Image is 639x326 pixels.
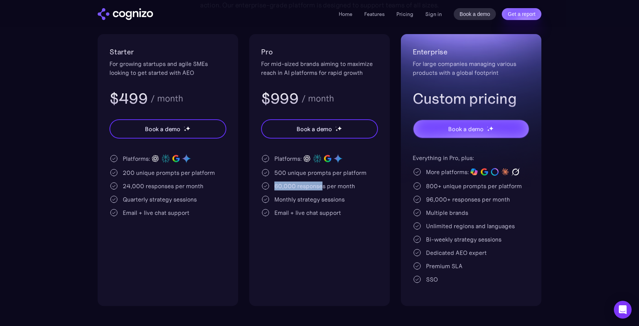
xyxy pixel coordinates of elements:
div: For large companies managing various products with a global footprint [413,59,530,77]
div: Premium SLA [426,262,463,270]
div: 96,000+ responses per month [426,195,510,204]
img: star [487,129,490,132]
a: Home [339,11,352,17]
div: Bi-weekly strategy sessions [426,235,501,244]
div: 800+ unique prompts per platform [426,182,522,190]
div: Monthly strategy sessions [274,195,345,204]
div: Email + live chat support [274,208,341,217]
div: 500 unique prompts per platform [274,168,366,177]
a: Book a demostarstarstar [413,119,530,139]
img: star [335,126,337,127]
a: Get a report [502,8,541,20]
div: Email + live chat support [123,208,189,217]
img: star [184,126,185,127]
a: Book a demostarstarstar [109,119,226,139]
div: / month [151,94,183,103]
div: 200 unique prompts per platform [123,168,215,177]
img: star [487,126,488,127]
img: star [184,129,186,132]
img: star [337,126,342,131]
div: Quarterly strategy sessions [123,195,197,204]
div: 24,000 responses per month [123,182,203,190]
a: Sign in [425,10,442,19]
div: Multiple brands [426,208,468,217]
div: Everything in Pro, plus: [413,153,530,162]
div: Platforms: [123,154,150,163]
div: Platforms: [274,154,302,163]
div: Book a demo [297,124,332,133]
div: Open Intercom Messenger [614,301,632,319]
img: cognizo logo [98,8,153,20]
h2: Enterprise [413,46,530,58]
img: star [489,126,494,131]
div: Dedicated AEO expert [426,248,487,257]
h3: Custom pricing [413,89,530,108]
div: / month [301,94,334,103]
div: More platforms: [426,167,469,176]
div: Book a demo [448,124,484,133]
div: Book a demo [145,124,180,133]
a: Book a demostarstarstar [261,119,378,139]
h2: Starter [109,46,226,58]
a: Book a demo [454,8,496,20]
a: Features [364,11,385,17]
a: home [98,8,153,20]
div: SSO [426,275,438,284]
div: For growing startups and agile SMEs looking to get started with AEO [109,59,226,77]
div: 60,000 responses per month [274,182,355,190]
img: star [186,126,190,131]
h3: $999 [261,89,298,108]
h3: $499 [109,89,148,108]
img: star [335,129,338,132]
div: Unlimited regions and languages [426,222,515,230]
a: Pricing [396,11,413,17]
h2: Pro [261,46,378,58]
div: For mid-sized brands aiming to maximize reach in AI platforms for rapid growth [261,59,378,77]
